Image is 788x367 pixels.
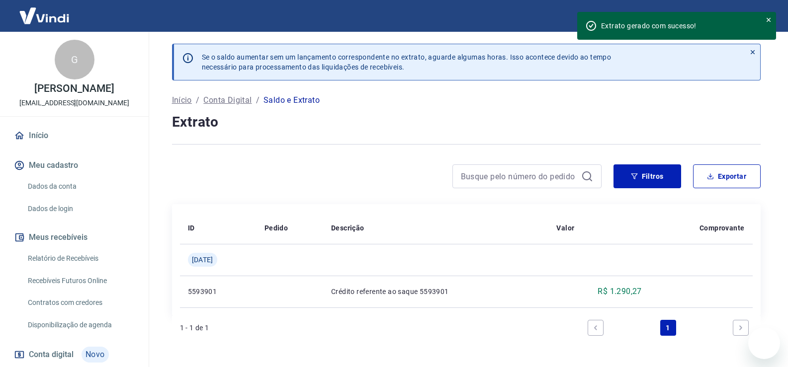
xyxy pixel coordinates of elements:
a: Disponibilização de agenda [24,315,137,335]
p: Pedido [264,223,288,233]
button: Meu cadastro [12,154,137,176]
p: Descrição [331,223,364,233]
a: Dados de login [24,199,137,219]
a: Conta digitalNovo [12,343,137,367]
img: Vindi [12,0,77,31]
div: Extrato gerado com sucesso! [601,21,753,31]
iframe: Botão para abrir a janela de mensagens [748,327,780,359]
p: [EMAIL_ADDRESS][DOMAIN_NAME] [19,98,129,108]
a: Page 1 is your current page [660,320,676,336]
button: Sair [740,7,776,25]
a: Relatório de Recebíveis [24,248,137,269]
div: G [55,40,94,79]
p: Valor [556,223,574,233]
a: Previous page [588,320,604,336]
a: Dados da conta [24,176,137,197]
p: R$ 1.290,27 [598,286,641,297]
span: [DATE] [192,255,213,265]
p: Saldo e Extrato [263,94,320,106]
p: Comprovante [700,223,744,233]
a: Next page [733,320,749,336]
button: Filtros [613,164,681,188]
p: 5593901 [188,287,249,296]
p: / [196,94,199,106]
p: [PERSON_NAME] [34,83,114,94]
span: Novo [82,347,109,363]
p: Crédito referente ao saque 5593901 [331,287,541,296]
input: Busque pelo número do pedido [461,169,577,184]
ul: Pagination [584,316,753,340]
button: Exportar [693,164,761,188]
button: Meus recebíveis [12,226,137,248]
a: Conta Digital [203,94,252,106]
p: 1 - 1 de 1 [180,323,209,333]
a: Início [12,125,137,147]
a: Contratos com credores [24,293,137,313]
a: Início [172,94,192,106]
p: Se o saldo aumentar sem um lançamento correspondente no extrato, aguarde algumas horas. Isso acon... [202,52,612,72]
p: ID [188,223,195,233]
a: Recebíveis Futuros Online [24,271,137,291]
p: / [256,94,260,106]
span: Conta digital [29,348,74,362]
h4: Extrato [172,112,761,132]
